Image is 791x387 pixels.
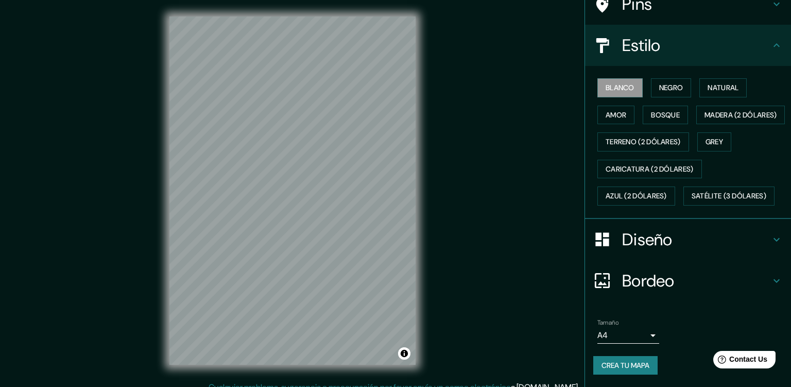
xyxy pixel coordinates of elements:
[683,187,775,206] button: Satélite (3 dólares)
[169,16,416,365] canvas: Mapa
[696,106,785,125] button: Madera (2 dólares)
[585,25,791,66] div: Estilo
[697,132,731,152] button: Grey
[597,106,634,125] button: Amor
[622,35,770,56] h4: Estilo
[585,260,791,301] div: Bordeo
[699,78,747,97] button: Natural
[593,356,658,375] button: Crea tu mapa
[597,318,618,327] label: Tamaño
[585,219,791,260] div: Diseño
[597,78,643,97] button: Blanco
[622,271,770,291] h4: Bordeo
[597,132,689,152] button: Terreno (2 dólares)
[597,187,675,206] button: Azul (2 dólares)
[622,229,770,250] h4: Diseño
[597,327,659,344] div: A4
[651,78,692,97] button: Negro
[643,106,688,125] button: Bosque
[597,160,702,179] button: Caricatura (2 dólares)
[699,347,780,376] iframe: Help widget launcher
[398,347,410,360] button: Atribución de choques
